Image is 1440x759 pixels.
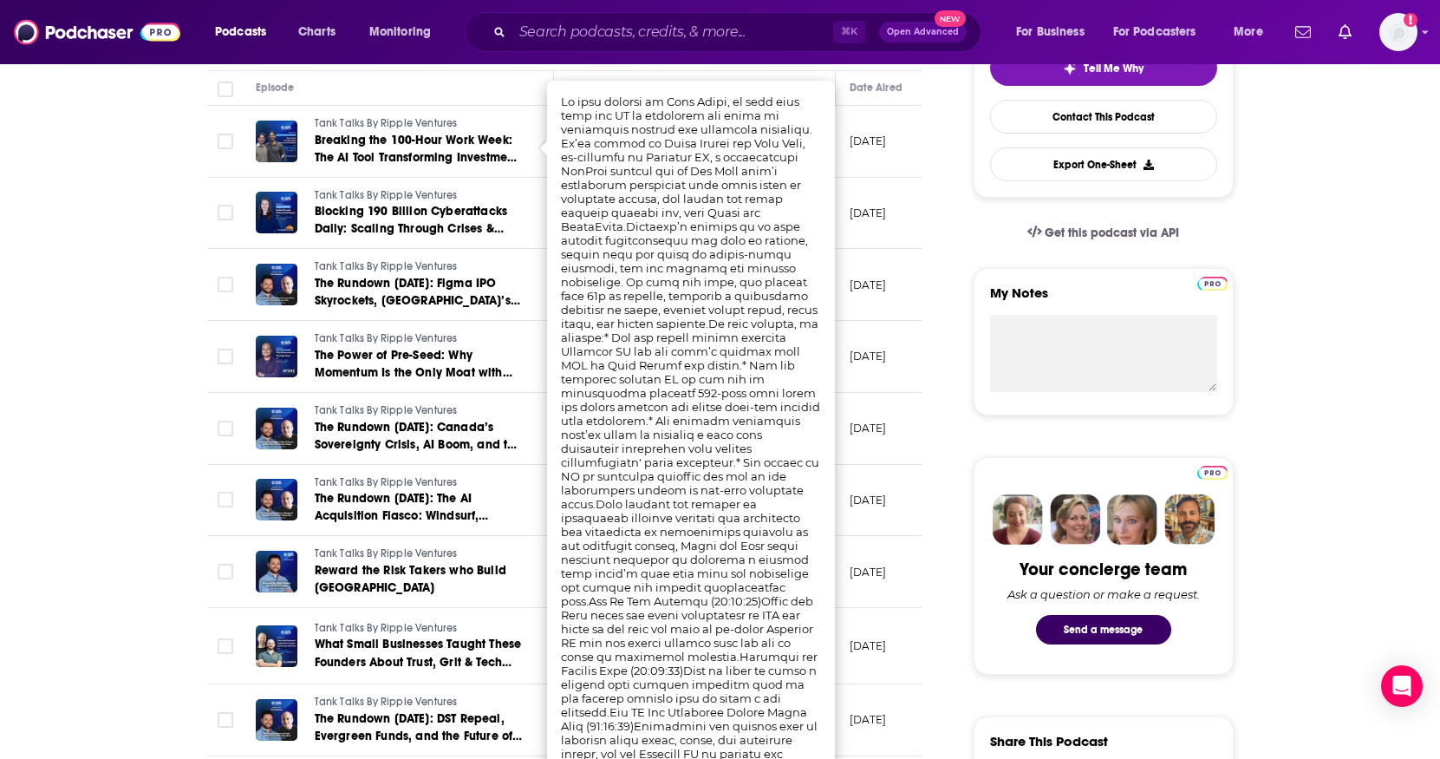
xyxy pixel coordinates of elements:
[315,347,523,382] a: The Power of Pre-Seed: Why Momentum Is the Only Moat with [PERSON_NAME][DEMOGRAPHIC_DATA] of Afor...
[298,20,336,44] span: Charts
[1107,494,1157,545] img: Jules Profile
[315,636,523,671] a: What Small Businesses Taught These Founders About Trust, Grit & Tech with [PERSON_NAME] and [PERS...
[315,403,523,419] a: Tank Talks By Ripple Ventures
[850,134,887,148] p: [DATE]
[315,637,522,703] span: What Small Businesses Taught These Founders About Trust, Grit & Tech with [PERSON_NAME] and [PERS...
[1197,274,1228,291] a: Pro website
[990,285,1217,315] label: My Notes
[218,205,233,220] span: Toggle select row
[315,420,522,469] span: The Rundown [DATE]: Canada’s Sovereignty Crisis, AI Boom, and the Rise of Secondary Deals
[850,493,887,507] p: [DATE]
[315,117,458,129] span: Tank Talks By Ripple Ventures
[315,621,523,637] a: Tank Talks By Ripple Ventures
[315,348,512,432] span: The Power of Pre-Seed: Why Momentum Is the Only Moat with [PERSON_NAME][DEMOGRAPHIC_DATA] of Afor...
[1063,62,1077,75] img: tell me why sparkle
[315,332,458,344] span: Tank Talks By Ripple Ventures
[315,475,523,491] a: Tank Talks By Ripple Ventures
[990,147,1217,181] button: Export One-Sheet
[1007,587,1200,601] div: Ask a question or make a request.
[512,18,833,46] input: Search podcasts, credits, & more...
[850,206,887,220] p: [DATE]
[218,277,233,292] span: Toggle select row
[215,20,266,44] span: Podcasts
[1197,277,1228,291] img: Podchaser Pro
[315,203,523,238] a: Blocking 190 Billion Cyberattacks Daily: Scaling Through Crises & [PERSON_NAME] with [PERSON_NAME...
[1020,559,1187,580] div: Your concierge team
[850,712,887,727] p: [DATE]
[990,100,1217,134] a: Contact This Podcast
[315,276,520,343] span: The Rundown [DATE]: Figma IPO Skyrockets, [GEOGRAPHIC_DATA]’s Crypto Pivot, and Amazon’s AI Conte...
[315,695,523,710] a: Tank Talks By Ripple Ventures
[315,563,506,595] span: Reward the Risk Takers who Build [GEOGRAPHIC_DATA]
[993,494,1043,545] img: Sydney Profile
[879,22,967,43] button: Open AdvancedNew
[369,20,431,44] span: Monitoring
[935,10,966,27] span: New
[990,49,1217,86] button: tell me why sparkleTell Me Why
[256,77,295,98] div: Episode
[1222,18,1285,46] button: open menu
[1379,13,1417,51] img: User Profile
[887,28,959,36] span: Open Advanced
[315,259,523,275] a: Tank Talks By Ripple Ventures
[1050,494,1100,545] img: Barbara Profile
[1084,62,1144,75] span: Tell Me Why
[1045,226,1179,240] span: Get this podcast via API
[315,622,458,634] span: Tank Talks By Ripple Ventures
[1197,466,1228,480] img: Podchaser Pro
[315,275,523,310] a: The Rundown [DATE]: Figma IPO Skyrockets, [GEOGRAPHIC_DATA]’s Crypto Pivot, and Amazon’s AI Conte...
[833,21,865,43] span: ⌘ K
[1113,20,1196,44] span: For Podcasters
[218,349,233,364] span: Toggle select row
[203,18,289,46] button: open menu
[315,547,458,559] span: Tank Talks By Ripple Ventures
[990,733,1108,749] h3: Share This Podcast
[287,18,346,46] a: Charts
[315,476,458,488] span: Tank Talks By Ripple Ventures
[850,349,887,363] p: [DATE]
[315,260,458,272] span: Tank Talks By Ripple Ventures
[315,546,523,562] a: Tank Talks By Ripple Ventures
[357,18,453,46] button: open menu
[315,116,523,132] a: Tank Talks By Ripple Ventures
[315,562,523,597] a: Reward the Risk Takers who Build [GEOGRAPHIC_DATA]
[315,188,523,204] a: Tank Talks By Ripple Ventures
[481,12,998,52] div: Search podcasts, credits, & more...
[850,421,887,435] p: [DATE]
[1013,212,1194,254] a: Get this podcast via API
[1379,13,1417,51] button: Show profile menu
[1016,20,1085,44] span: For Business
[315,710,523,745] a: The Rundown [DATE]: DST Repeal, Evergreen Funds, and the Future of Banking & AI
[218,638,233,654] span: Toggle select row
[850,565,887,579] p: [DATE]
[315,490,523,525] a: The Rundown [DATE]: The AI Acquisition Fiasco: Windsurf, DeepMind, and Meta's Talent War
[1332,17,1359,47] a: Show notifications dropdown
[218,421,233,436] span: Toggle select row
[315,132,523,167] a: Breaking the 100-Hour Work Week: The AI Tool Transforming Investment Banking with [PERSON_NAME] a...
[315,404,458,416] span: Tank Talks By Ripple Ventures
[315,419,523,454] a: The Rundown [DATE]: Canada’s Sovereignty Crisis, AI Boom, and the Rise of Secondary Deals
[315,696,458,708] span: Tank Talks By Ripple Ventures
[1102,18,1222,46] button: open menu
[850,278,887,292] p: [DATE]
[218,492,233,507] span: Toggle select row
[1288,17,1318,47] a: Show notifications dropdown
[1004,18,1106,46] button: open menu
[1234,20,1263,44] span: More
[315,189,458,201] span: Tank Talks By Ripple Ventures
[1381,665,1423,707] div: Open Intercom Messenger
[1379,13,1417,51] span: Logged in as creseburg
[1404,13,1417,27] svg: Add a profile image
[218,712,233,728] span: Toggle select row
[850,77,902,98] div: Date Aired
[315,204,508,271] span: Blocking 190 Billion Cyberattacks Daily: Scaling Through Crises & [PERSON_NAME] with [PERSON_NAME...
[1164,494,1215,545] img: Jon Profile
[14,16,180,49] img: Podchaser - Follow, Share and Rate Podcasts
[811,78,831,99] button: Column Actions
[315,491,509,540] span: The Rundown [DATE]: The AI Acquisition Fiasco: Windsurf, DeepMind, and Meta's Talent War
[315,133,518,200] span: Breaking the 100-Hour Work Week: The AI Tool Transforming Investment Banking with [PERSON_NAME] a...
[218,564,233,579] span: Toggle select row
[1036,615,1171,644] button: Send a message
[218,134,233,149] span: Toggle select row
[850,638,887,653] p: [DATE]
